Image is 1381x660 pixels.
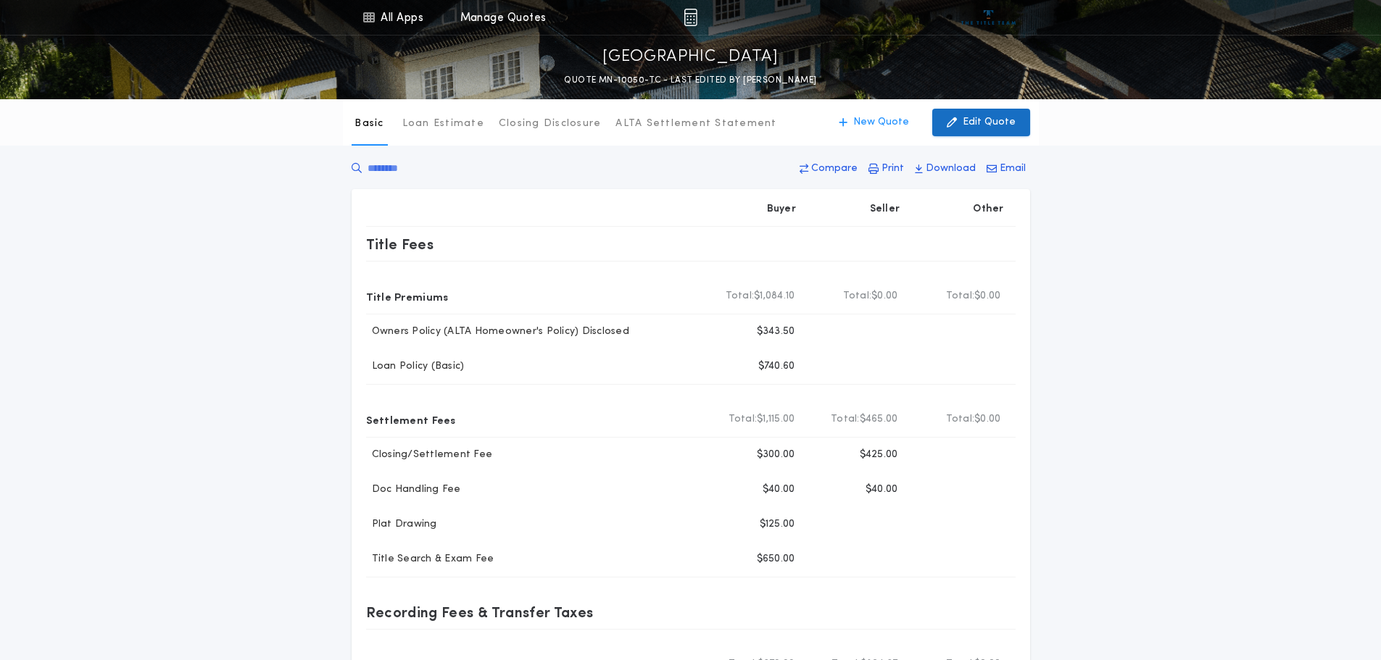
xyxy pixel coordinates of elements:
p: Compare [811,162,858,176]
p: $650.00 [757,552,795,567]
p: Closing/Settlement Fee [366,448,493,462]
img: vs-icon [961,10,1016,25]
p: $740.60 [758,359,795,374]
p: Owners Policy (ALTA Homeowner's Policy) Disclosed [366,325,629,339]
p: Seller [870,202,900,217]
img: img [684,9,697,26]
p: Title Premiums [366,285,449,308]
b: Total: [729,412,758,427]
p: Edit Quote [963,115,1016,130]
p: Closing Disclosure [499,117,602,131]
p: $125.00 [760,517,795,532]
span: $465.00 [860,412,898,427]
b: Total: [726,289,755,304]
p: $40.00 [763,483,795,497]
p: ALTA Settlement Statement [615,117,776,131]
p: Basic [354,117,383,131]
p: Buyer [767,202,796,217]
b: Total: [946,289,975,304]
p: Doc Handling Fee [366,483,461,497]
p: Recording Fees & Transfer Taxes [366,601,594,624]
p: Loan Estimate [402,117,484,131]
button: Print [864,156,908,182]
p: Print [882,162,904,176]
p: Title Search & Exam Fee [366,552,494,567]
button: New Quote [824,109,924,136]
p: Email [1000,162,1026,176]
button: Download [911,156,980,182]
span: $1,115.00 [757,412,795,427]
button: Edit Quote [932,109,1030,136]
p: $40.00 [866,483,898,497]
p: New Quote [853,115,909,130]
span: $0.00 [974,289,1000,304]
b: Total: [946,412,975,427]
button: Compare [795,156,862,182]
p: Plat Drawing [366,517,437,532]
p: $425.00 [860,448,898,462]
b: Total: [831,412,860,427]
p: Title Fees [366,233,434,256]
p: QUOTE MN-10050-TC - LAST EDITED BY [PERSON_NAME] [564,73,816,88]
p: Download [926,162,976,176]
span: $1,084.10 [754,289,795,304]
p: $343.50 [757,325,795,339]
span: $0.00 [871,289,897,304]
button: Email [982,156,1030,182]
p: $300.00 [757,448,795,462]
p: Loan Policy (Basic) [366,359,465,374]
span: $0.00 [974,412,1000,427]
p: Other [973,202,1003,217]
b: Total: [843,289,872,304]
p: Settlement Fees [366,408,456,431]
p: [GEOGRAPHIC_DATA] [602,46,779,69]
